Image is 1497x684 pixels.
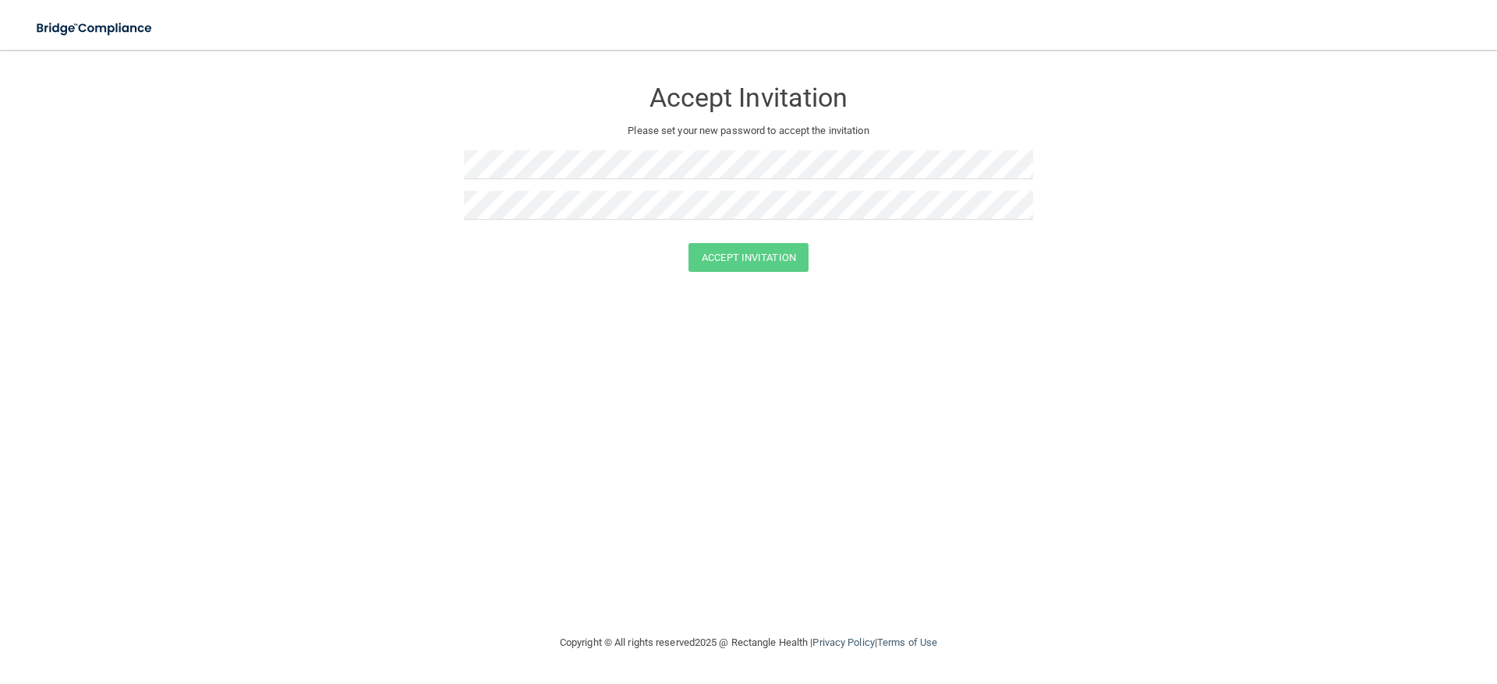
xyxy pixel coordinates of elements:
[464,618,1033,668] div: Copyright © All rights reserved 2025 @ Rectangle Health | |
[476,122,1021,140] p: Please set your new password to accept the invitation
[688,243,809,272] button: Accept Invitation
[812,636,874,648] a: Privacy Policy
[464,83,1033,112] h3: Accept Invitation
[877,636,937,648] a: Terms of Use
[23,12,167,44] img: bridge_compliance_login_screen.278c3ca4.svg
